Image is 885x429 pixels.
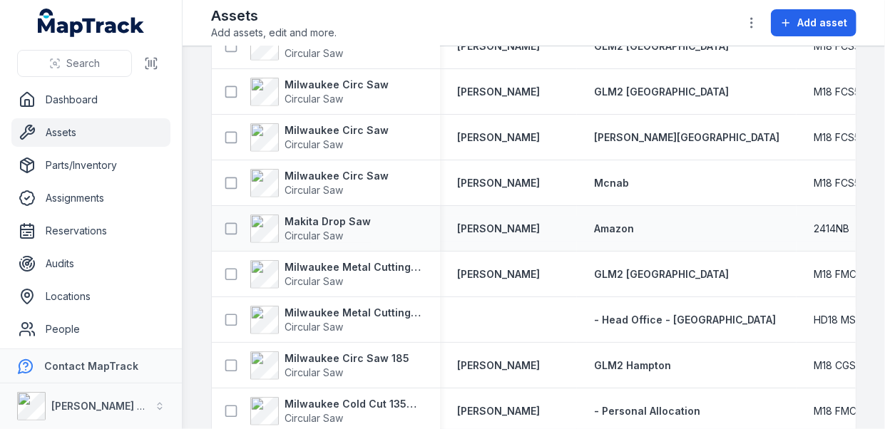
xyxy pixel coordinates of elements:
[250,169,389,197] a: Milwaukee Circ SawCircular Saw
[285,78,389,92] strong: Milwaukee Circ Saw
[285,47,343,59] span: Circular Saw
[66,56,100,71] span: Search
[594,85,729,99] a: GLM2 [GEOGRAPHIC_DATA]
[594,222,634,234] span: Amazon
[51,400,150,412] strong: [PERSON_NAME] Air
[44,360,138,372] strong: Contact MapTrack
[814,85,871,99] span: M18 FCS552
[814,313,856,327] span: HD18 MS
[594,405,700,417] span: - Personal Allocation
[11,151,170,180] a: Parts/Inventory
[594,359,671,371] span: GLM2 Hampton
[457,176,540,190] a: [PERSON_NAME]
[285,351,409,366] strong: Milwaukee Circ Saw 185
[814,267,863,281] span: M18 FMCS
[594,314,776,326] span: - Head Office - [GEOGRAPHIC_DATA]
[457,39,540,53] a: [PERSON_NAME]
[814,39,871,53] span: M18 FCS552
[11,217,170,245] a: Reservations
[285,169,389,183] strong: Milwaukee Circ Saw
[285,184,343,196] span: Circular Saw
[285,214,371,229] strong: Makita Drop Saw
[250,78,389,106] a: Milwaukee Circ SawCircular Saw
[457,222,540,236] a: [PERSON_NAME]
[814,176,871,190] span: M18 FCS552
[285,306,423,320] strong: Milwaukee Metal Cutting Saw
[814,404,863,418] span: M18 FMCS
[457,130,540,145] a: [PERSON_NAME]
[11,86,170,114] a: Dashboard
[285,123,389,138] strong: Milwaukee Circ Saw
[250,351,409,380] a: Milwaukee Circ Saw 185Circular Saw
[594,131,779,143] span: [PERSON_NAME][GEOGRAPHIC_DATA]
[250,260,423,289] a: Milwaukee Metal Cutting Circ SawCircular Saw
[11,249,170,278] a: Audits
[594,130,779,145] a: [PERSON_NAME][GEOGRAPHIC_DATA]
[11,348,170,376] a: Forms
[211,6,337,26] h2: Assets
[250,306,423,334] a: Milwaukee Metal Cutting SawCircular Saw
[594,358,671,373] a: GLM2 Hampton
[594,222,634,236] a: Amazon
[594,267,729,281] a: GLM2 [GEOGRAPHIC_DATA]
[594,313,776,327] a: - Head Office - [GEOGRAPHIC_DATA]
[457,267,540,281] a: [PERSON_NAME]
[285,138,343,150] span: Circular Saw
[594,39,729,53] a: GLM2 [GEOGRAPHIC_DATA]
[594,268,729,280] span: GLM2 [GEOGRAPHIC_DATA]
[11,118,170,147] a: Assets
[211,26,337,40] span: Add assets, edit and more.
[457,404,540,418] a: [PERSON_NAME]
[814,222,849,236] span: 2414NB
[814,130,871,145] span: M18 FCS552
[594,177,629,189] span: Mcnab
[11,315,170,343] a: People
[771,9,856,36] button: Add asset
[594,176,629,190] a: Mcnab
[814,358,869,373] span: M18 CGS66
[594,404,700,418] a: - Personal Allocation
[11,184,170,212] a: Assignments
[285,366,343,378] span: Circular Saw
[457,85,540,99] a: [PERSON_NAME]
[285,321,343,333] span: Circular Saw
[285,260,423,274] strong: Milwaukee Metal Cutting Circ Saw
[38,9,145,37] a: MapTrack
[250,123,389,152] a: Milwaukee Circ SawCircular Saw
[457,358,540,373] a: [PERSON_NAME]
[17,50,132,77] button: Search
[250,214,371,243] a: Makita Drop SawCircular Saw
[285,412,343,424] span: Circular Saw
[594,40,729,52] span: GLM2 [GEOGRAPHIC_DATA]
[285,275,343,287] span: Circular Saw
[285,229,343,242] span: Circular Saw
[250,32,389,61] a: Circular Saw
[285,397,423,411] strong: Milwaukee Cold Cut 135mm Metal Saw
[11,282,170,311] a: Locations
[797,16,847,30] span: Add asset
[594,86,729,98] span: GLM2 [GEOGRAPHIC_DATA]
[250,397,423,425] a: Milwaukee Cold Cut 135mm Metal SawCircular Saw
[285,93,343,105] span: Circular Saw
